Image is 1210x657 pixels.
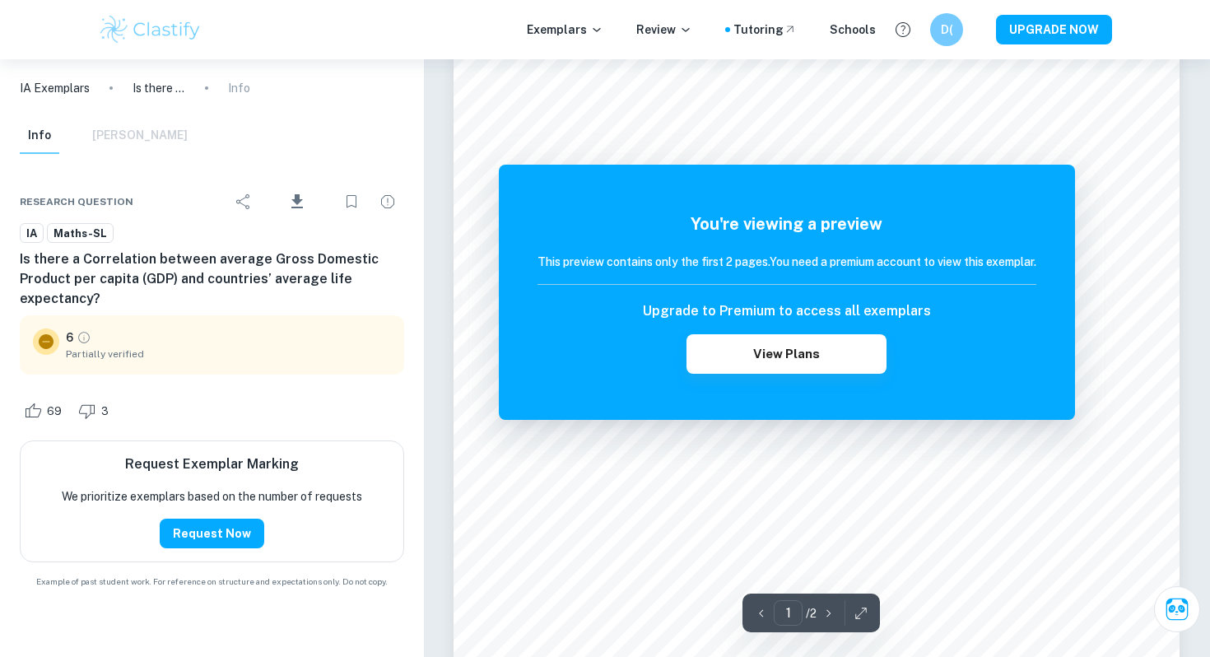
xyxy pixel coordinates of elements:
div: Download [263,180,332,223]
button: Ask Clai [1154,586,1200,632]
img: Clastify logo [98,13,202,46]
p: Exemplars [527,21,603,39]
p: We prioritize exemplars based on the number of requests [62,487,362,506]
h6: This preview contains only the first 2 pages. You need a premium account to view this exemplar. [538,253,1036,271]
span: Example of past student work. For reference on structure and expectations only. Do not copy. [20,575,404,588]
span: 69 [38,403,71,420]
div: Dislike [74,398,118,424]
button: Info [20,118,59,154]
button: D( [930,13,963,46]
button: View Plans [686,334,886,374]
button: Help and Feedback [889,16,917,44]
span: Research question [20,194,133,209]
a: Grade partially verified [77,330,91,345]
p: Info [228,79,250,97]
p: Is there a Correlation between average Gross Domestic Product per capita (GDP) and countries’ ave... [133,79,185,97]
h6: Upgrade to Premium to access all exemplars [643,301,931,321]
p: / 2 [806,604,817,622]
span: IA [21,226,43,242]
p: Review [636,21,692,39]
div: Bookmark [335,185,368,218]
div: Share [227,185,260,218]
button: UPGRADE NOW [996,15,1112,44]
span: Partially verified [66,347,391,361]
div: Like [20,398,71,424]
span: Maths-SL [48,226,113,242]
h5: You're viewing a preview [538,212,1036,236]
h6: Request Exemplar Marking [125,454,299,474]
h6: D( [938,21,956,39]
button: Request Now [160,519,264,548]
a: Maths-SL [47,223,114,244]
a: IA Exemplars [20,79,90,97]
a: Schools [830,21,876,39]
h6: Is there a Correlation between average Gross Domestic Product per capita (GDP) and countries’ ave... [20,249,404,309]
a: IA [20,223,44,244]
a: Tutoring [733,21,797,39]
span: 3 [92,403,118,420]
div: Report issue [371,185,404,218]
p: 6 [66,328,73,347]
